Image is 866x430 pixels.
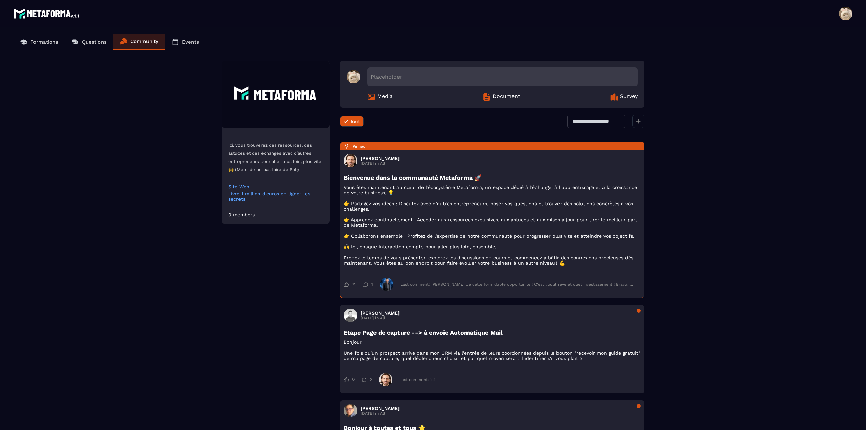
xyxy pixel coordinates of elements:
p: Ici, vous trouverez des ressources, des astuces et des échanges avec d’autres entrepreneurs pour ... [228,141,323,174]
span: Pinned [352,144,366,149]
p: [DATE] in All [361,411,400,416]
h3: Etape Page de capture --> à envoie Automatique Mail [344,329,641,336]
div: Last comment: [PERSON_NAME] de cette formidable opportunité ! C'est l'outil rêvé et quel investis... [400,282,634,287]
h3: [PERSON_NAME] [361,156,400,161]
span: 2 [370,377,372,382]
span: Media [377,93,393,101]
a: Events [165,34,206,50]
h3: [PERSON_NAME] [361,310,400,316]
a: Site Web [228,184,323,189]
div: Last comment: ici [399,377,435,382]
p: Questions [82,39,107,45]
p: Bonjour, Une fois qu'un prospect arrive dans mon CRM via l'entrée de leurs coordonnées depuis le ... [344,339,641,361]
p: [DATE] in All [361,161,400,166]
h3: [PERSON_NAME] [361,406,400,411]
p: Community [130,38,158,44]
div: 0 members [228,212,255,217]
img: Community background [222,61,330,128]
a: Community [113,34,165,50]
span: 19 [352,282,356,287]
p: Formations [30,39,58,45]
h3: Bienvenue dans la communauté Metaforma 🚀 [344,174,641,181]
a: Livre 1 million d'euros en ligne: Les secrets [228,191,323,202]
span: 1 [371,282,373,287]
div: Placeholder [367,67,638,86]
p: Events [182,39,199,45]
a: Questions [65,34,113,50]
span: Survey [620,93,638,101]
p: [DATE] in All [361,316,400,320]
a: Formations [14,34,65,50]
span: Document [493,93,520,101]
span: 0 [352,377,355,382]
img: logo [14,7,81,20]
span: Tout [350,119,360,124]
p: Vous êtes maintenant au cœur de l’écosystème Metaforma, un espace dédié à l’échange, à l’apprenti... [344,185,641,266]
